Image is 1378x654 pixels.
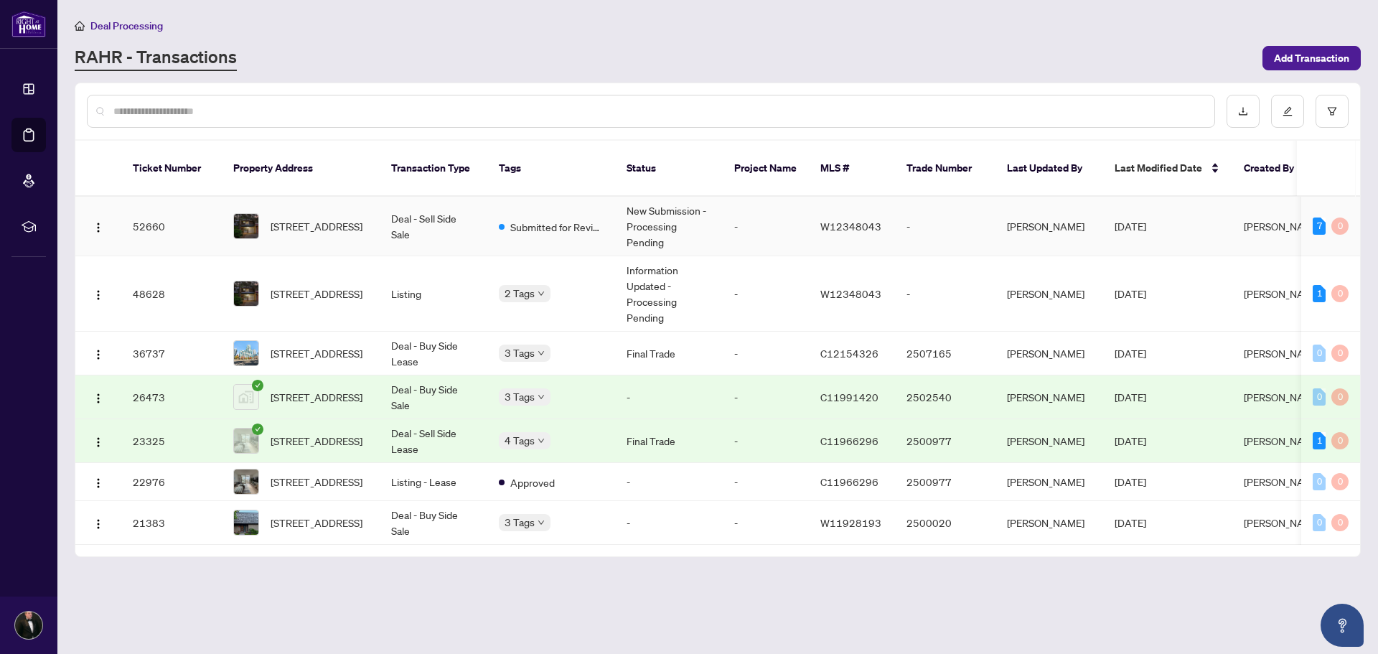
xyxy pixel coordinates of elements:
a: RAHR - Transactions [75,45,237,71]
img: thumbnail-img [234,470,258,494]
button: Logo [87,511,110,534]
span: [PERSON_NAME] [1244,347,1321,360]
span: Last Modified Date [1115,160,1202,176]
div: 0 [1331,432,1349,449]
td: - [615,463,723,501]
span: [PERSON_NAME] [1244,434,1321,447]
td: - [723,419,809,463]
button: Add Transaction [1262,46,1361,70]
button: Logo [87,386,110,408]
td: Listing [380,256,487,332]
span: [DATE] [1115,475,1146,488]
span: down [538,350,545,357]
span: down [538,393,545,401]
td: [PERSON_NAME] [995,463,1103,501]
div: 0 [1331,473,1349,490]
div: 0 [1313,388,1326,406]
span: C11991420 [820,391,878,403]
span: [STREET_ADDRESS] [271,218,362,234]
td: 2500020 [895,501,995,545]
span: down [538,437,545,444]
button: Logo [87,342,110,365]
td: 22976 [121,463,222,501]
img: Logo [93,222,104,233]
span: [DATE] [1115,434,1146,447]
span: [STREET_ADDRESS] [271,389,362,405]
th: Trade Number [895,141,995,197]
span: [STREET_ADDRESS] [271,433,362,449]
td: - [723,375,809,419]
button: filter [1316,95,1349,128]
div: 7 [1313,218,1326,235]
img: Profile Icon [15,612,42,639]
th: Last Updated By [995,141,1103,197]
div: 0 [1331,388,1349,406]
div: 0 [1313,473,1326,490]
span: [STREET_ADDRESS] [271,286,362,302]
button: Logo [87,470,110,493]
span: [STREET_ADDRESS] [271,474,362,490]
td: Deal - Buy Side Sale [380,501,487,545]
img: logo [11,11,46,37]
span: [DATE] [1115,347,1146,360]
span: [DATE] [1115,391,1146,403]
td: [PERSON_NAME] [995,197,1103,256]
td: 2500977 [895,419,995,463]
td: [PERSON_NAME] [995,501,1103,545]
span: Submitted for Review [510,219,604,235]
span: [DATE] [1115,516,1146,529]
span: C12154326 [820,347,878,360]
td: - [723,332,809,375]
span: [DATE] [1115,220,1146,233]
button: Logo [87,282,110,305]
span: 3 Tags [505,345,535,361]
td: - [615,501,723,545]
span: check-circle [252,380,263,391]
img: thumbnail-img [234,385,258,409]
span: [STREET_ADDRESS] [271,345,362,361]
span: [PERSON_NAME] [1244,287,1321,300]
td: 2500977 [895,463,995,501]
span: W11928193 [820,516,881,529]
th: Tags [487,141,615,197]
td: 48628 [121,256,222,332]
td: Deal - Sell Side Lease [380,419,487,463]
div: 1 [1313,432,1326,449]
img: Logo [93,393,104,404]
img: Logo [93,436,104,448]
button: Open asap [1321,604,1364,647]
td: [PERSON_NAME] [995,256,1103,332]
td: Deal - Buy Side Sale [380,375,487,419]
td: 52660 [121,197,222,256]
th: Status [615,141,723,197]
td: Final Trade [615,419,723,463]
td: Final Trade [615,332,723,375]
td: 21383 [121,501,222,545]
span: [DATE] [1115,287,1146,300]
span: Add Transaction [1274,47,1349,70]
div: 0 [1331,345,1349,362]
td: 26473 [121,375,222,419]
td: - [723,256,809,332]
td: 36737 [121,332,222,375]
span: [PERSON_NAME] [1244,516,1321,529]
img: thumbnail-img [234,281,258,306]
th: MLS # [809,141,895,197]
img: Logo [93,477,104,489]
div: 0 [1331,218,1349,235]
th: Ticket Number [121,141,222,197]
td: Information Updated - Processing Pending [615,256,723,332]
th: Project Name [723,141,809,197]
td: - [723,463,809,501]
span: download [1238,106,1248,116]
button: download [1227,95,1260,128]
td: [PERSON_NAME] [995,419,1103,463]
img: Logo [93,518,104,530]
div: 0 [1313,345,1326,362]
span: [PERSON_NAME] [1244,220,1321,233]
td: [PERSON_NAME] [995,375,1103,419]
img: thumbnail-img [234,429,258,453]
td: Deal - Buy Side Lease [380,332,487,375]
div: 0 [1331,285,1349,302]
td: 2502540 [895,375,995,419]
